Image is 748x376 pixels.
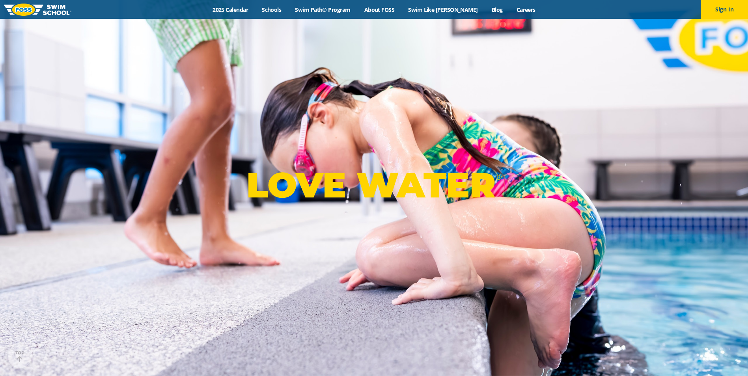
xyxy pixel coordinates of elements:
a: About FOSS [357,6,401,13]
a: Schools [255,6,288,13]
div: TOP [15,350,24,363]
a: Careers [509,6,542,13]
img: FOSS Swim School Logo [4,4,71,16]
sup: ® [495,172,502,182]
a: Swim Like [PERSON_NAME] [401,6,485,13]
a: 2025 Calendar [206,6,255,13]
a: Swim Path® Program [288,6,357,13]
p: LOVE WATER [246,164,502,206]
a: Blog [485,6,509,13]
